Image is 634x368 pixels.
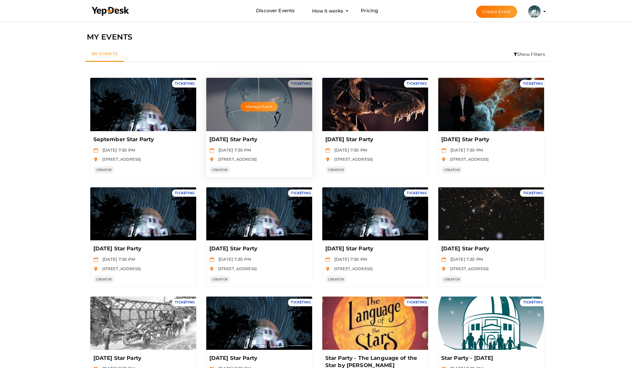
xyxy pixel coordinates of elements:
span: CREATOR [325,276,347,283]
img: calendar.svg [209,148,214,153]
img: location.svg [325,267,330,271]
span: [DATE] 7:30 PM [215,147,251,152]
span: CREATOR [93,166,115,173]
img: calendar.svg [325,148,330,153]
span: [STREET_ADDRESS] [447,157,489,162]
img: calendar.svg [441,257,446,262]
p: [DATE] Star Party [93,355,191,362]
img: calendar.svg [209,257,214,262]
img: calendar.svg [441,148,446,153]
span: My Events [92,51,118,56]
span: [DATE] 7:30 PM [447,147,483,152]
button: How it works [310,5,345,17]
span: CREATOR [93,276,115,283]
img: calendar.svg [325,257,330,262]
a: My Events [85,47,124,62]
button: Manage Event [240,102,277,111]
span: CREATOR [209,166,231,173]
button: Create Event [476,6,517,18]
p: [DATE] Star Party [325,245,423,253]
p: [DATE] Star Party [209,355,307,362]
img: calendar.svg [93,257,98,262]
img: location.svg [93,267,98,271]
span: [STREET_ADDRESS] [331,266,373,271]
p: [DATE] Star Party [93,245,191,253]
span: CREATOR [441,276,463,283]
img: KH323LD6_small.jpeg [528,5,541,18]
span: [DATE] 7:30 PM [447,257,483,262]
img: location.svg [441,157,446,162]
a: Pricing [361,5,378,17]
span: CREATOR [441,166,463,173]
p: [DATE] Star Party [441,245,539,253]
p: [DATE] Star Party [325,136,423,143]
img: location.svg [209,157,214,162]
a: Discover Events [256,5,295,17]
span: [DATE] 7:30 PM [331,257,367,262]
img: location.svg [209,267,214,271]
p: [DATE] Star Party [209,136,307,143]
p: September Star Party [93,136,191,143]
span: [STREET_ADDRESS] [99,266,141,271]
span: [STREET_ADDRESS] [331,157,373,162]
span: [STREET_ADDRESS] [447,266,489,271]
p: [DATE] Star Party [441,136,539,143]
li: Show Filters [510,47,549,61]
img: calendar.svg [93,148,98,153]
div: MY EVENTS [87,31,548,43]
p: Star Party - [DATE] [441,355,539,362]
span: CREATOR [325,166,347,173]
span: [STREET_ADDRESS] [215,266,257,271]
span: CREATOR [209,276,231,283]
img: location.svg [93,157,98,162]
p: [DATE] Star Party [209,245,307,253]
span: [DATE] 7:30 PM [99,257,135,262]
img: location.svg [325,157,330,162]
span: [DATE] 7:30 PM [331,147,367,152]
span: [STREET_ADDRESS] [215,157,257,162]
span: [DATE] 7:30 PM [215,257,251,262]
span: [DATE] 7:30 PM [99,147,135,152]
img: location.svg [441,267,446,271]
span: [STREET_ADDRESS] [99,157,141,162]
